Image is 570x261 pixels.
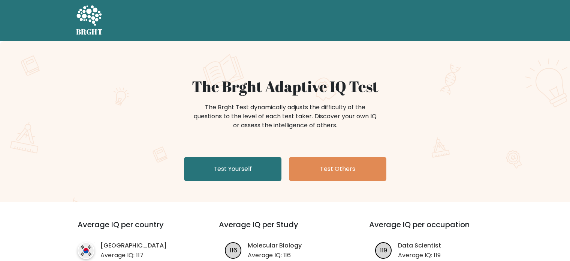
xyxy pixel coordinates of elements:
a: BRGHT [76,3,103,38]
p: Average IQ: 117 [100,251,167,260]
a: Data Scientist [398,241,441,250]
img: country [78,242,94,259]
text: 119 [380,246,387,254]
a: Test Others [289,157,386,181]
h3: Average IQ per occupation [369,220,501,238]
h1: The Brght Adaptive IQ Test [102,77,468,95]
a: Molecular Biology [248,241,302,250]
a: [GEOGRAPHIC_DATA] [100,241,167,250]
text: 116 [230,246,237,254]
h3: Average IQ per Study [219,220,351,238]
h5: BRGHT [76,27,103,36]
a: Test Yourself [184,157,281,181]
div: The Brght Test dynamically adjusts the difficulty of the questions to the level of each test take... [191,103,379,130]
p: Average IQ: 119 [398,251,441,260]
p: Average IQ: 116 [248,251,302,260]
h3: Average IQ per country [78,220,192,238]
